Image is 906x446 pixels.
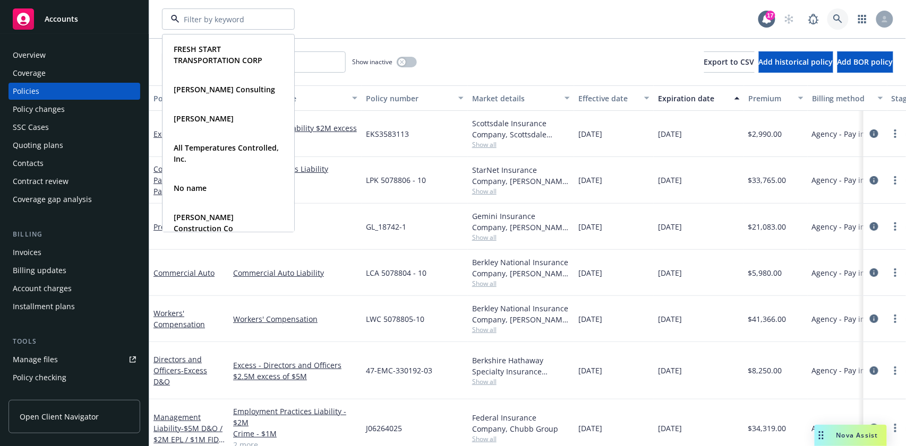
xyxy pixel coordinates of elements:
[578,221,602,232] span: [DATE]
[366,128,409,139] span: EKS3583113
[8,173,140,190] a: Contract review
[233,123,357,145] a: Excess - Cyber Liability $2M excess of $5M
[366,174,426,186] span: LPK 5078806 - 10
[8,83,140,100] a: Policies
[658,313,682,325] span: [DATE]
[233,174,357,186] a: General Liability
[812,267,879,278] span: Agency - Pay in full
[704,51,755,73] button: Export to CSV
[472,257,570,279] div: Berkley National Insurance Company, [PERSON_NAME] Corporation
[658,93,728,104] div: Expiration date
[13,155,44,172] div: Contacts
[13,83,39,100] div: Policies
[658,174,682,186] span: [DATE]
[174,183,207,193] strong: No name
[578,128,602,139] span: [DATE]
[472,303,570,325] div: Berkley National Insurance Company, [PERSON_NAME] Corporation
[13,119,49,136] div: SSC Cases
[654,85,744,111] button: Expiration date
[578,423,602,434] span: [DATE]
[815,425,887,446] button: Nova Assist
[748,365,782,376] span: $8,250.00
[868,127,881,140] a: circleInformation
[868,220,881,233] a: circleInformation
[472,434,570,443] span: Show all
[233,221,357,232] a: Product Liability
[8,298,140,315] a: Installment plans
[472,279,570,288] span: Show all
[13,298,75,315] div: Installment plans
[20,411,99,422] span: Open Client Navigator
[658,365,682,376] span: [DATE]
[153,164,223,196] a: Commercial Package
[836,431,878,440] span: Nova Assist
[174,212,234,233] strong: [PERSON_NAME] Construction Co
[8,369,140,386] a: Policy checking
[658,267,682,278] span: [DATE]
[366,267,426,278] span: LCA 5078804 - 10
[472,93,558,104] div: Market details
[13,262,66,279] div: Billing updates
[748,423,787,434] span: $34,319.00
[704,57,755,67] span: Export to CSV
[8,229,140,240] div: Billing
[8,336,140,347] div: Tools
[174,143,279,164] strong: All Temperatures Controlled, Inc.
[472,412,570,434] div: Federal Insurance Company, Chubb Group
[13,137,63,154] div: Quoting plans
[8,387,140,404] a: Manage exposures
[174,84,275,94] strong: [PERSON_NAME] Consulting
[472,325,570,334] span: Show all
[578,174,602,186] span: [DATE]
[658,221,682,232] span: [DATE]
[812,128,879,139] span: Agency - Pay in full
[352,57,392,66] span: Show inactive
[472,377,570,386] span: Show all
[13,173,69,190] div: Contract review
[366,365,432,376] span: 47-EMC-330192-03
[779,8,800,30] a: Start snowing
[149,85,229,111] button: Policy details
[889,220,902,233] a: more
[13,280,72,297] div: Account charges
[13,387,80,404] div: Manage exposures
[812,365,879,376] span: Agency - Pay in full
[153,93,213,104] div: Policy details
[233,163,357,174] a: Employee Benefits Liability
[174,44,262,65] strong: FRESH START TRANSPORTATION CORP
[658,423,682,434] span: [DATE]
[578,365,602,376] span: [DATE]
[868,364,881,377] a: circleInformation
[468,85,574,111] button: Market details
[472,118,570,140] div: Scottsdale Insurance Company, Scottsdale Insurance Company (Nationwide), CRC Group
[233,313,357,325] a: Workers' Compensation
[748,128,782,139] span: $2,990.00
[472,355,570,377] div: Berkshire Hathaway Specialty Insurance Company, Berkshire Hathaway Specialty Insurance
[472,233,570,242] span: Show all
[889,422,902,434] a: more
[13,191,92,208] div: Coverage gap analysis
[759,51,833,73] button: Add historical policy
[748,221,787,232] span: $21,083.00
[8,4,140,34] a: Accounts
[13,244,41,261] div: Invoices
[868,422,881,434] a: circleInformation
[868,312,881,325] a: circleInformation
[366,221,406,232] span: GL_18742-1
[153,129,207,139] a: Excess Liability
[889,174,902,187] a: more
[8,101,140,118] a: Policy changes
[748,93,792,104] div: Premium
[174,113,234,124] strong: [PERSON_NAME]
[837,57,893,67] span: Add BOR policy
[578,267,602,278] span: [DATE]
[13,101,65,118] div: Policy changes
[578,93,638,104] div: Effective date
[8,155,140,172] a: Contacts
[366,93,452,104] div: Policy number
[815,425,828,446] div: Drag to move
[472,187,570,196] span: Show all
[233,186,357,197] a: 8 more
[574,85,654,111] button: Effective date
